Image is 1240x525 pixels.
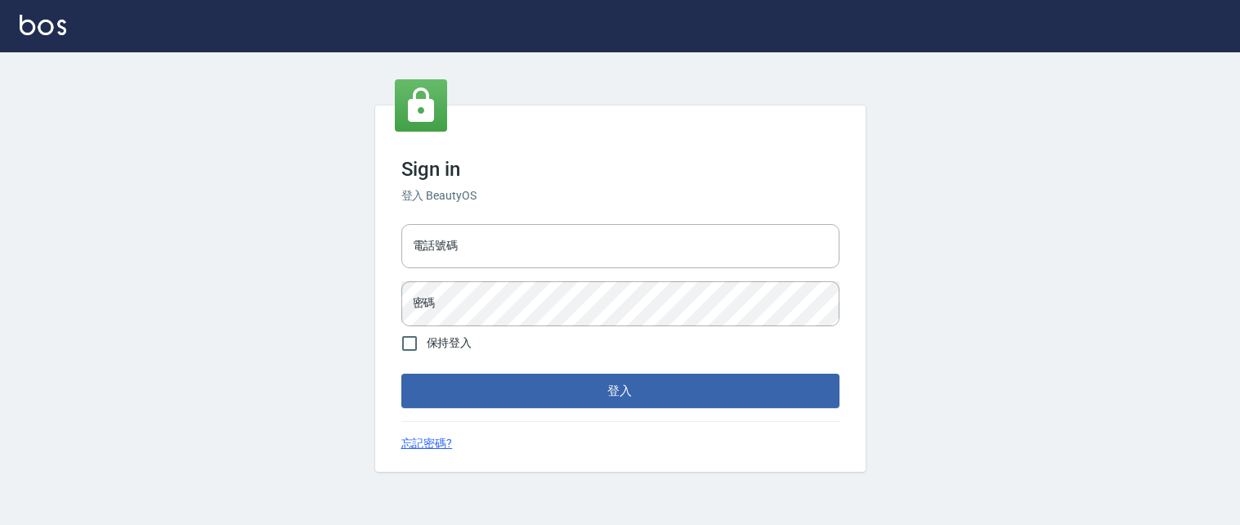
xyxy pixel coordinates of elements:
img: Logo [20,15,66,35]
a: 忘記密碼? [401,435,453,452]
h3: Sign in [401,158,839,181]
button: 登入 [401,374,839,408]
h6: 登入 BeautyOS [401,187,839,204]
span: 保持登入 [427,334,472,352]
